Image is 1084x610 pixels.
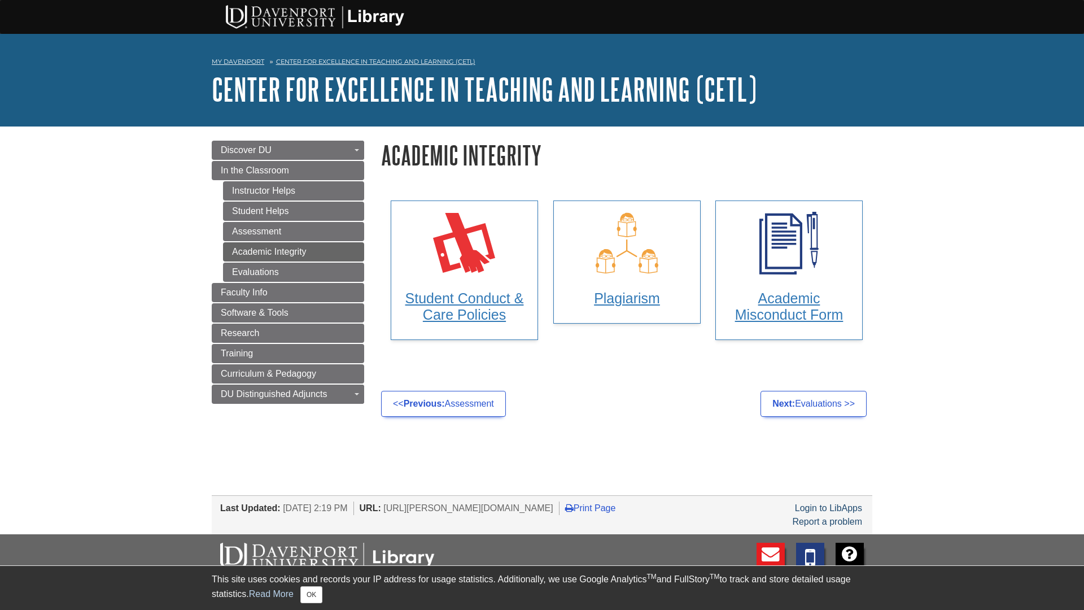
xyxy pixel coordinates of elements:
img: DU Libraries [220,543,435,572]
a: Research [212,324,364,343]
span: Faculty Info [221,287,268,297]
a: E-mail [757,543,785,582]
a: Student Conduct & Care Policies [391,201,538,340]
div: Guide Page Menu [212,141,364,404]
a: Next:Evaluations >> [760,391,867,417]
h3: Plagiarism [565,290,689,307]
span: [URL][PERSON_NAME][DOMAIN_NAME] [383,503,553,513]
h1: Academic Integrity [381,141,872,169]
img: DU Libraries [206,3,421,30]
h3: Academic Misconduct Form [727,290,851,323]
a: Curriculum & Pedagogy [212,364,364,384]
strong: Previous: [404,399,445,408]
span: Last Updated: [220,503,281,513]
strong: Next: [772,399,795,408]
span: Discover DU [221,145,272,155]
span: In the Classroom [221,165,289,175]
span: DU Distinguished Adjuncts [221,389,327,399]
span: Curriculum & Pedagogy [221,369,316,378]
a: Training [212,344,364,363]
span: Software & Tools [221,308,289,317]
span: URL: [360,503,381,513]
h3: Student Conduct & Care Policies [402,290,527,323]
a: Evaluations [223,263,364,282]
button: Close [300,586,322,603]
a: Academic Misconduct Form [715,201,863,340]
span: Research [221,328,259,338]
a: Discover DU [212,141,364,160]
sup: TM [646,573,656,581]
div: This site uses cookies and records your IP address for usage statistics. Additionally, we use Goo... [212,573,872,603]
a: Instructor Helps [223,181,364,201]
a: Report a problem [792,517,862,526]
a: Assessment [223,222,364,241]
sup: TM [710,573,719,581]
a: Print Page [565,503,616,513]
a: Text [796,543,824,582]
a: Faculty Info [212,283,364,302]
a: Read More [249,589,294,599]
a: Plagiarism [553,201,701,324]
a: DU Distinguished Adjuncts [212,385,364,404]
a: Center for Excellence in Teaching and Learning (CETL) [212,72,757,107]
a: Software & Tools [212,303,364,323]
span: Training [221,348,253,358]
a: Academic Integrity [223,242,364,262]
a: In the Classroom [212,161,364,180]
a: Center for Excellence in Teaching and Learning (CETL) [276,58,475,66]
a: Student Helps [223,202,364,221]
a: <<Previous:Assessment [381,391,506,417]
nav: breadcrumb [212,54,872,72]
a: My Davenport [212,57,264,67]
a: Login to LibApps [795,503,862,513]
i: Print Page [565,503,574,512]
span: [DATE] 2:19 PM [283,503,347,513]
a: FAQ [836,543,864,582]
